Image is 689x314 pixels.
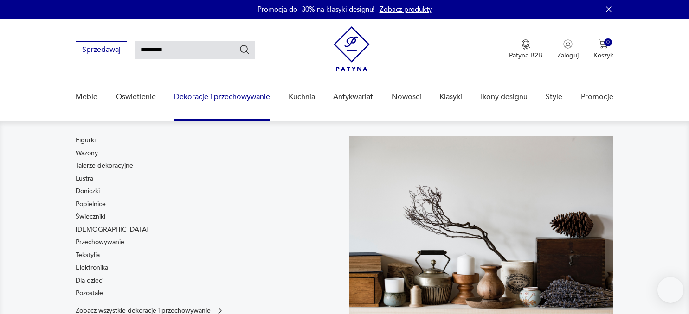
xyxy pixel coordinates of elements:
img: Ikona koszyka [599,39,608,49]
p: Koszyk [593,51,613,60]
p: Promocja do -30% na klasyki designu! [258,5,375,14]
a: Pozostałe [76,289,103,298]
a: Promocje [581,79,613,115]
p: Patyna B2B [509,51,542,60]
img: Ikona medalu [521,39,530,50]
iframe: Smartsupp widget button [657,277,683,303]
a: Przechowywanie [76,238,124,247]
a: Wazony [76,149,98,158]
a: Ikona medaluPatyna B2B [509,39,542,60]
a: Popielnice [76,200,106,209]
a: Ikony designu [481,79,528,115]
a: Elektronika [76,263,108,272]
button: Szukaj [239,44,250,55]
button: Zaloguj [557,39,579,60]
a: Dekoracje i przechowywanie [174,79,270,115]
button: Patyna B2B [509,39,542,60]
a: Nowości [392,79,421,115]
a: [DEMOGRAPHIC_DATA] [76,225,148,234]
p: Zobacz wszystkie dekoracje i przechowywanie [76,308,211,314]
button: 0Koszyk [593,39,613,60]
a: Sprzedawaj [76,47,127,54]
a: Antykwariat [333,79,373,115]
button: Sprzedawaj [76,41,127,58]
a: Figurki [76,136,96,145]
a: Oświetlenie [116,79,156,115]
img: Ikonka użytkownika [563,39,573,49]
a: Klasyki [439,79,462,115]
a: Zobacz produkty [380,5,432,14]
a: Style [546,79,562,115]
a: Świeczniki [76,212,105,221]
a: Tekstylia [76,251,100,260]
a: Lustra [76,174,93,183]
a: Kuchnia [289,79,315,115]
div: 0 [604,38,612,46]
a: Talerze dekoracyjne [76,161,133,170]
img: Patyna - sklep z meblami i dekoracjami vintage [334,26,370,71]
p: Zaloguj [557,51,579,60]
a: Meble [76,79,97,115]
a: Doniczki [76,187,100,196]
a: Dla dzieci [76,276,103,285]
